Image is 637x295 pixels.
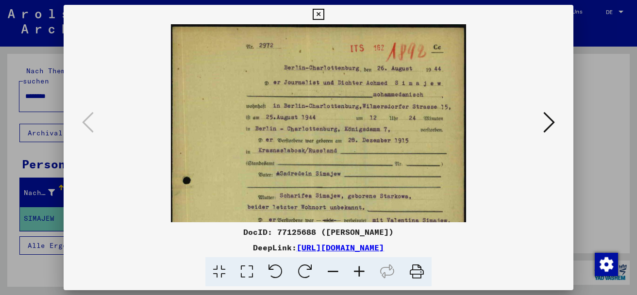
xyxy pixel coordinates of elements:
img: Zustimmung ändern [595,253,618,276]
div: Zustimmung ändern [594,252,618,276]
div: DeepLink: [64,242,573,253]
a: [URL][DOMAIN_NAME] [297,243,384,252]
div: DocID: 77125688 ([PERSON_NAME]) [64,226,573,238]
